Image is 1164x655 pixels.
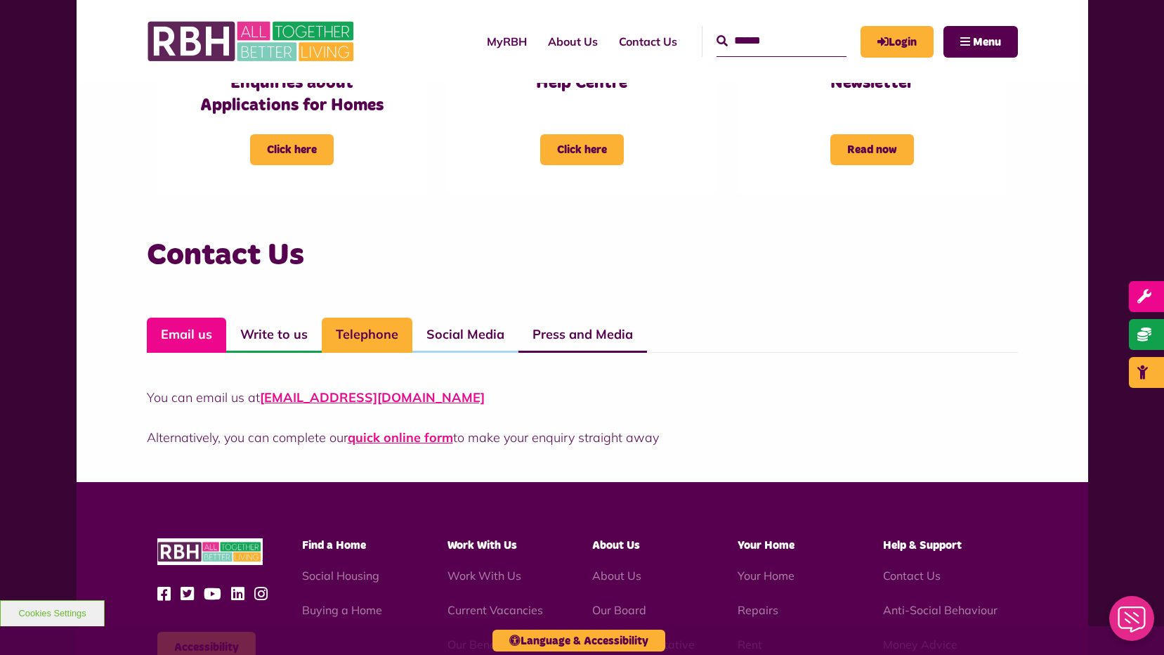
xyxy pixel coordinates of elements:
span: Find a Home [302,540,366,551]
a: Your Home [738,569,794,583]
h3: Contact Us [147,235,1018,275]
span: Work With Us [447,540,517,551]
span: Read now [830,134,914,165]
a: About Us [592,569,641,583]
a: MyRBH [476,22,537,60]
a: About Us [537,22,608,60]
h3: Help Centre [476,72,688,94]
span: About Us [592,540,640,551]
a: Telephone [322,318,412,353]
button: Navigation [943,26,1018,58]
button: Language & Accessibility [492,630,665,651]
a: Anti-Social Behaviour [883,603,998,617]
a: Repairs [738,603,778,617]
p: Alternatively, you can complete our to make your enquiry straight away [147,428,1018,447]
a: Email us [147,318,226,353]
span: Menu [973,37,1001,48]
a: Social Media [412,318,518,353]
a: quick online form [348,429,453,446]
a: Write to us [226,318,322,353]
h3: Newsletter [766,72,979,94]
a: Buying a Home [302,603,382,617]
a: Press and Media [518,318,647,353]
a: Current Vacancies [447,603,543,617]
a: Our Board [592,603,646,617]
p: You can email us at [147,388,1018,407]
span: Your Home [738,540,794,551]
img: RBH [157,538,263,566]
a: Contact Us [608,22,688,60]
a: MyRBH [861,26,934,58]
a: Social Housing - open in a new tab [302,569,379,583]
span: Help & Support [883,540,962,551]
img: RBH [147,14,358,69]
span: Click here [250,134,334,165]
a: Contact Us [883,569,941,583]
a: Work With Us [447,569,521,583]
a: [EMAIL_ADDRESS][DOMAIN_NAME] [260,389,485,406]
iframe: Netcall Web Assistant for live chat [1101,592,1164,655]
input: Search [717,26,846,56]
span: Click here [540,134,624,165]
h3: Enquiries about Applications for Homes [185,72,398,116]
